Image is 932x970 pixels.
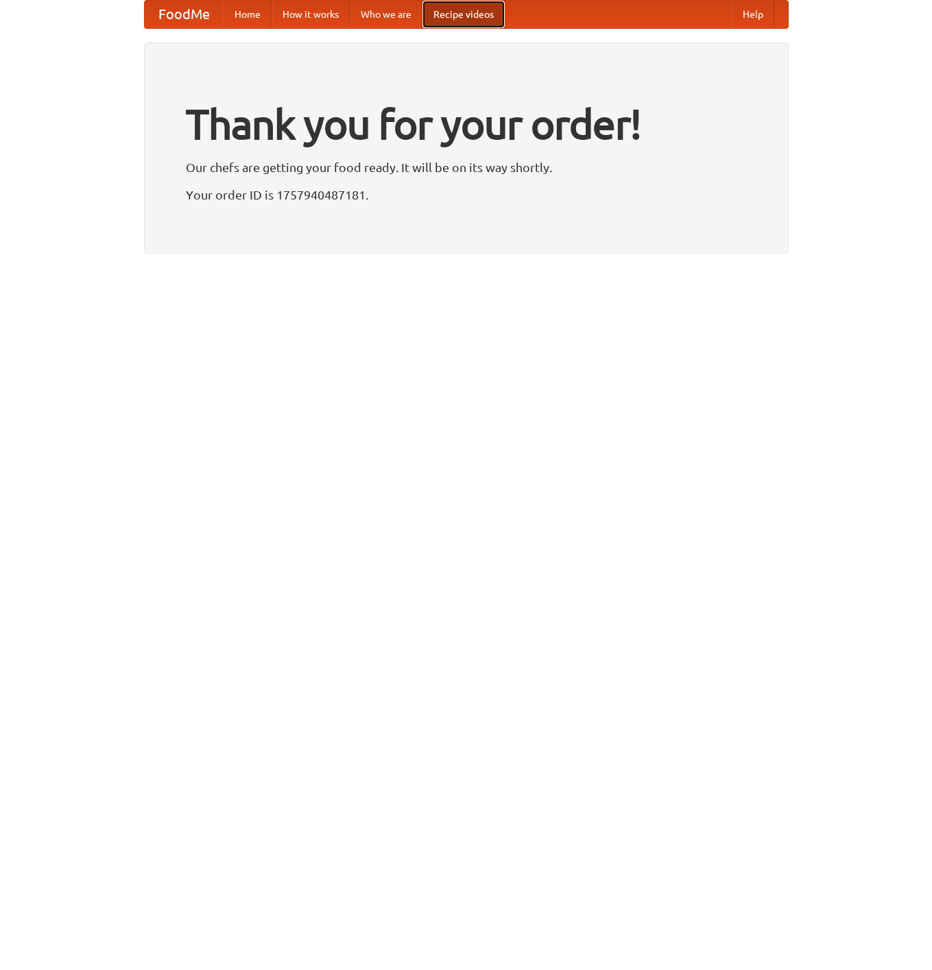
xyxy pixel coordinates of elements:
[422,1,505,28] a: Recipe videos
[186,184,747,205] p: Your order ID is 1757940487181.
[272,1,350,28] a: How it works
[732,1,774,28] a: Help
[224,1,272,28] a: Home
[350,1,422,28] a: Who we are
[186,91,747,157] h1: Thank you for your order!
[145,1,224,28] a: FoodMe
[186,157,747,178] p: Our chefs are getting your food ready. It will be on its way shortly.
